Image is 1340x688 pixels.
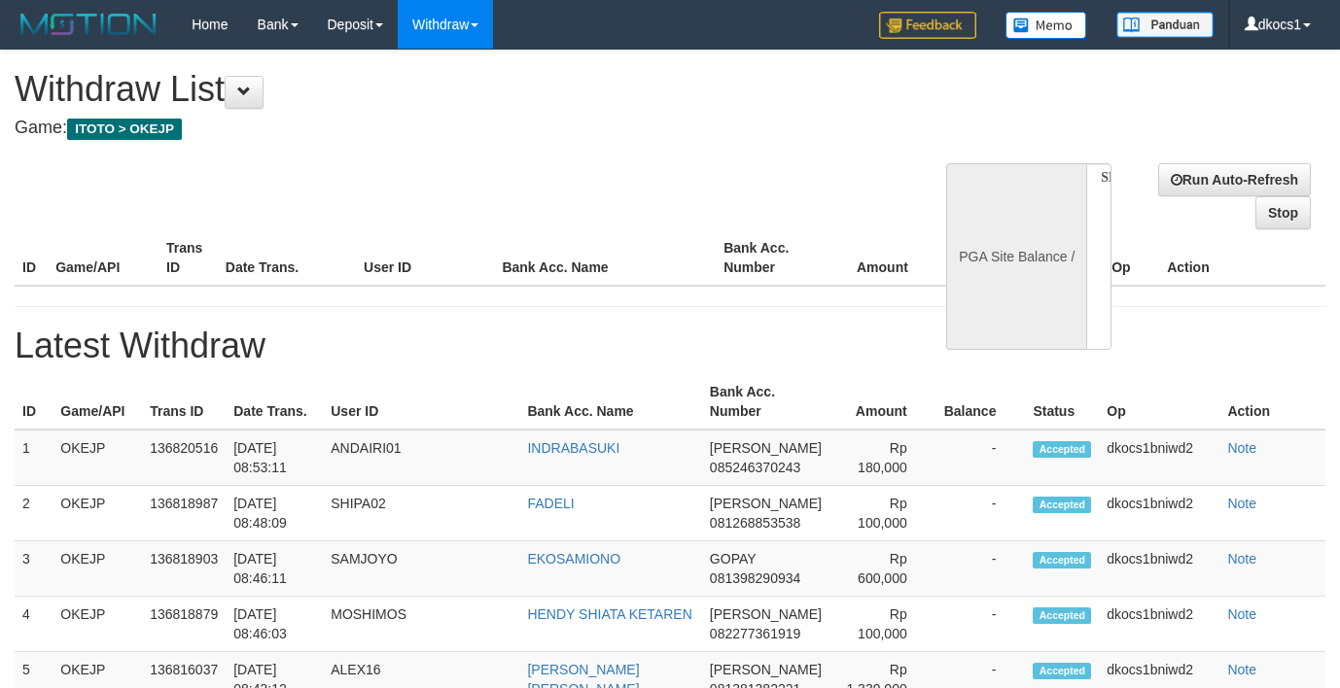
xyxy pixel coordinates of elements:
[48,230,159,286] th: Game/API
[53,486,142,541] td: OKEJP
[527,440,619,456] a: INDRABASUKI
[53,374,142,430] th: Game/API
[1033,497,1091,513] span: Accepted
[15,430,53,486] td: 1
[356,230,494,286] th: User ID
[142,374,226,430] th: Trans ID
[323,486,519,541] td: SHIPA02
[519,374,701,430] th: Bank Acc. Name
[15,119,874,138] h4: Game:
[936,430,1026,486] td: -
[323,374,519,430] th: User ID
[936,374,1026,430] th: Balance
[142,597,226,652] td: 136818879
[15,597,53,652] td: 4
[879,12,976,39] img: Feedback.jpg
[710,662,822,677] span: [PERSON_NAME]
[159,230,218,286] th: Trans ID
[226,430,323,486] td: [DATE] 08:53:11
[15,486,53,541] td: 2
[1099,541,1219,597] td: dkocs1bniwd2
[1005,12,1087,39] img: Button%20Memo.svg
[936,541,1026,597] td: -
[53,597,142,652] td: OKEJP
[53,430,142,486] td: OKEJP
[710,570,800,586] span: 081398290934
[1219,374,1325,430] th: Action
[827,230,937,286] th: Amount
[1025,374,1099,430] th: Status
[831,430,936,486] td: Rp 180,000
[1033,607,1091,624] span: Accepted
[1033,552,1091,568] span: Accepted
[936,486,1026,541] td: -
[1099,597,1219,652] td: dkocs1bniwd2
[15,70,874,109] h1: Withdraw List
[15,230,48,286] th: ID
[218,230,356,286] th: Date Trans.
[1227,496,1256,511] a: Note
[323,430,519,486] td: ANDAIRI01
[226,486,323,541] td: [DATE] 08:48:09
[1227,662,1256,677] a: Note
[226,374,323,430] th: Date Trans.
[710,460,800,475] span: 085246370243
[15,10,162,39] img: MOTION_logo.png
[1255,196,1311,229] a: Stop
[710,606,822,622] span: [PERSON_NAME]
[1158,163,1311,196] a: Run Auto-Refresh
[15,327,1325,365] h1: Latest Withdraw
[1033,441,1091,458] span: Accepted
[702,374,831,430] th: Bank Acc. Number
[1227,440,1256,456] a: Note
[494,230,716,286] th: Bank Acc. Name
[831,374,936,430] th: Amount
[142,486,226,541] td: 136818987
[1104,230,1159,286] th: Op
[527,496,574,511] a: FADELI
[710,551,756,567] span: GOPAY
[67,119,182,140] span: ITOTO > OKEJP
[15,374,53,430] th: ID
[710,515,800,531] span: 081268853538
[226,541,323,597] td: [DATE] 08:46:11
[1099,430,1219,486] td: dkocs1bniwd2
[937,230,1039,286] th: Balance
[1099,374,1219,430] th: Op
[142,541,226,597] td: 136818903
[1116,12,1214,38] img: panduan.png
[323,597,519,652] td: MOSHIMOS
[831,486,936,541] td: Rp 100,000
[226,597,323,652] td: [DATE] 08:46:03
[831,597,936,652] td: Rp 100,000
[15,541,53,597] td: 3
[710,496,822,511] span: [PERSON_NAME]
[1159,230,1325,286] th: Action
[53,541,142,597] td: OKEJP
[716,230,827,286] th: Bank Acc. Number
[710,440,822,456] span: [PERSON_NAME]
[831,541,936,597] td: Rp 600,000
[527,551,620,567] a: EKOSAMIONO
[323,541,519,597] td: SAMJOYO
[1227,606,1256,622] a: Note
[710,626,800,641] span: 082277361919
[527,606,691,622] a: HENDY SHIATA KETAREN
[936,597,1026,652] td: -
[1033,663,1091,679] span: Accepted
[142,430,226,486] td: 136820516
[1227,551,1256,567] a: Note
[946,163,1086,350] div: PGA Site Balance /
[1099,486,1219,541] td: dkocs1bniwd2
